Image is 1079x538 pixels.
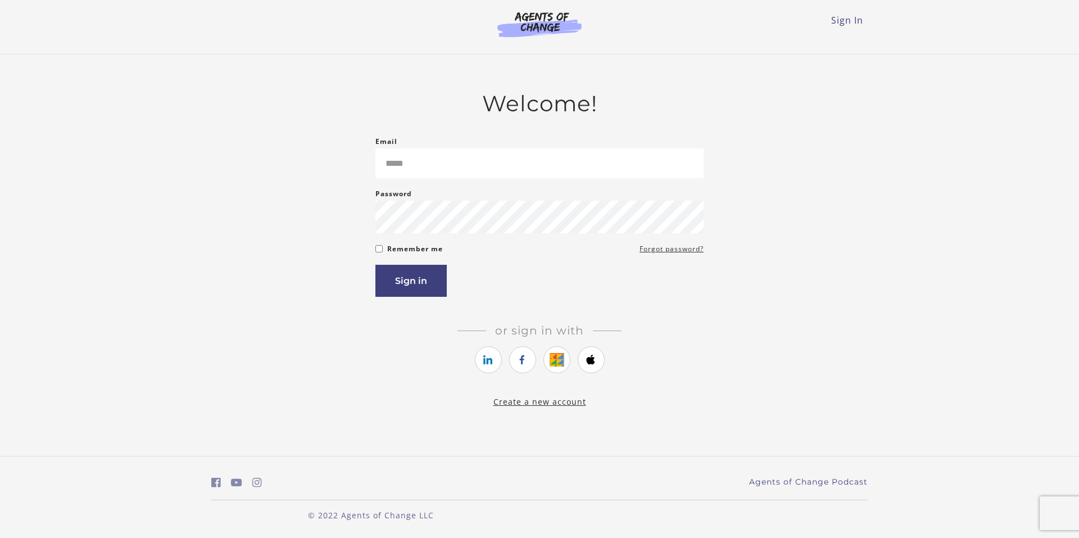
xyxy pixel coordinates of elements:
[375,135,397,148] label: Email
[387,242,443,256] label: Remember me
[375,91,704,117] h2: Welcome!
[486,324,593,337] span: Or sign in with
[211,509,531,521] p: © 2022 Agents of Change LLC
[231,477,242,488] i: https://www.youtube.com/c/AgentsofChangeTestPrepbyMeaganMitchell (Open in a new window)
[252,477,262,488] i: https://www.instagram.com/agentsofchangeprep/ (Open in a new window)
[252,474,262,491] a: https://www.instagram.com/agentsofchangeprep/ (Open in a new window)
[231,474,242,491] a: https://www.youtube.com/c/AgentsofChangeTestPrepbyMeaganMitchell (Open in a new window)
[640,242,704,256] a: Forgot password?
[509,346,536,373] a: https://courses.thinkific.com/users/auth/facebook?ss%5Breferral%5D=&ss%5Buser_return_to%5D=&ss%5B...
[543,346,570,373] a: https://courses.thinkific.com/users/auth/google?ss%5Breferral%5D=&ss%5Buser_return_to%5D=&ss%5Bvi...
[486,11,593,37] img: Agents of Change Logo
[211,474,221,491] a: https://www.facebook.com/groups/aswbtestprep (Open in a new window)
[493,396,586,407] a: Create a new account
[375,265,447,297] button: Sign in
[749,476,868,488] a: Agents of Change Podcast
[375,187,412,201] label: Password
[475,346,502,373] a: https://courses.thinkific.com/users/auth/linkedin?ss%5Breferral%5D=&ss%5Buser_return_to%5D=&ss%5B...
[211,477,221,488] i: https://www.facebook.com/groups/aswbtestprep (Open in a new window)
[831,14,863,26] a: Sign In
[578,346,605,373] a: https://courses.thinkific.com/users/auth/apple?ss%5Breferral%5D=&ss%5Buser_return_to%5D=&ss%5Bvis...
